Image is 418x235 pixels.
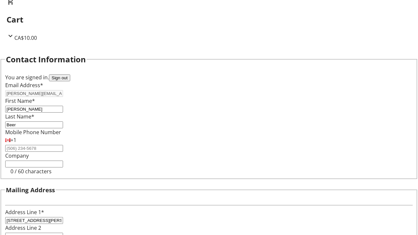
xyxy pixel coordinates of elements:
[5,97,35,104] label: First Name*
[5,152,29,159] label: Company
[5,113,34,120] label: Last Name*
[5,217,63,224] input: Address
[5,209,44,216] label: Address Line 1*
[6,185,55,195] h3: Mailing Address
[5,145,63,152] input: (506) 234-5678
[6,54,86,65] h2: Contact Information
[14,34,37,41] span: CA$10.00
[10,168,52,175] tr-character-limit: 0 / 60 characters
[49,74,70,81] button: Sign out
[5,82,43,89] label: Email Address*
[5,129,61,136] label: Mobile Phone Number
[7,14,411,25] h2: Cart
[5,73,413,81] div: You are signed in.
[5,224,41,231] label: Address Line 2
